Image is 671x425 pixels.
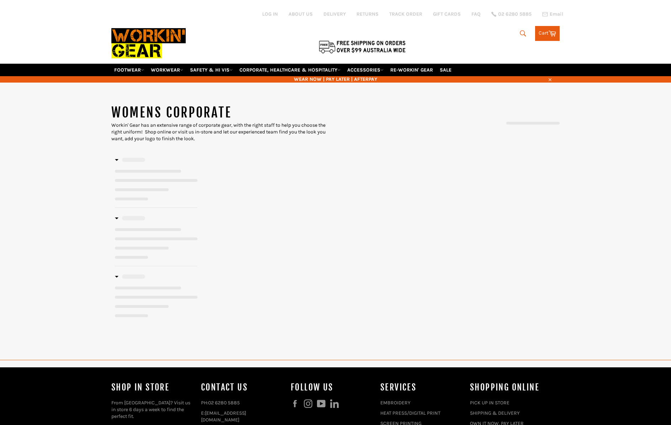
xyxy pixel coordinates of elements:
a: EMBROIDERY [380,400,411,406]
a: Log in [262,11,278,17]
a: SHIPPING & DELIVERY [470,410,520,416]
a: 02 6280 5885 [491,12,532,17]
img: Workin Gear leaders in Workwear, Safety Boots, PPE, Uniforms. Australia's No.1 in Workwear [111,23,186,63]
a: HEAT PRESS/DIGITAL PRINT [380,410,440,416]
a: DELIVERY [323,11,346,17]
img: Flat $9.95 shipping Australia wide [318,39,407,54]
a: 02 6280 5885 [208,400,240,406]
a: ABOUT US [289,11,313,17]
a: TRACK ORDER [389,11,422,17]
p: E: [201,410,284,424]
a: GIFT CARDS [433,11,461,17]
span: 02 6280 5885 [498,12,532,17]
a: FAQ [471,11,481,17]
h4: SHOPPING ONLINE [470,382,553,393]
a: ACCESSORIES [344,64,386,76]
p: From [GEOGRAPHIC_DATA]? Visit us in store 6 days a week to find the perfect fit. [111,399,194,420]
a: RETURNS [356,11,379,17]
a: [EMAIL_ADDRESS][DOMAIN_NAME] [201,410,246,423]
h4: Follow us [291,382,373,393]
a: RE-WORKIN' GEAR [387,64,436,76]
a: FOOTWEAR [111,64,147,76]
a: SAFETY & HI VIS [187,64,236,76]
a: Cart [535,26,560,41]
a: CORPORATE, HEALTHCARE & HOSPITALITY [237,64,343,76]
a: PICK UP IN STORE [470,400,509,406]
span: WEAR NOW | PAY LATER | AFTERPAY [111,76,560,83]
a: SALE [437,64,454,76]
a: WORKWEAR [148,64,186,76]
h1: WOMENS CORPORATE [111,104,335,122]
div: Workin' Gear has an extensive range of corporate gear, with the right staff to help you choose th... [111,122,335,142]
span: Email [550,12,563,17]
h4: Shop In Store [111,382,194,393]
h4: services [380,382,463,393]
h4: Contact Us [201,382,284,393]
p: PH: [201,399,284,406]
a: Email [542,11,563,17]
